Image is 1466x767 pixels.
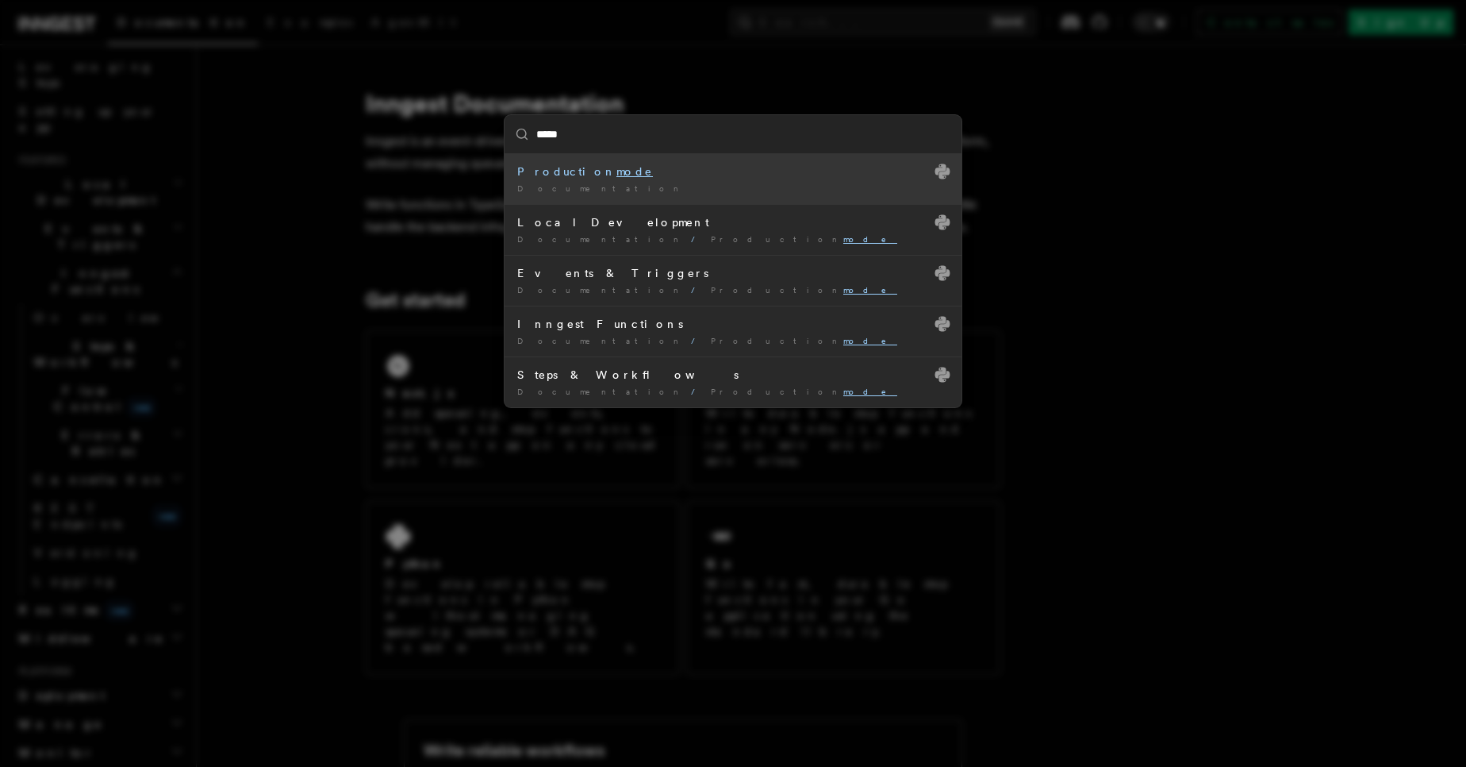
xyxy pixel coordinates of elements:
[843,336,897,345] mark: mode
[711,285,897,295] span: Production
[843,234,897,244] mark: mode
[691,234,704,244] span: /
[691,336,704,345] span: /
[517,367,949,383] div: Steps & Workflows
[711,387,897,396] span: Production
[517,387,685,396] span: Documentation
[843,387,897,396] mark: mode
[711,336,897,345] span: Production
[691,387,704,396] span: /
[517,265,949,281] div: Events & Triggers
[616,165,653,178] mark: mode
[517,336,685,345] span: Documentation
[517,285,685,295] span: Documentation
[517,234,685,244] span: Documentation
[711,234,897,244] span: Production
[843,285,897,295] mark: mode
[691,285,704,295] span: /
[517,316,949,332] div: Inngest Functions
[517,183,685,193] span: Documentation
[517,164,949,179] div: Production
[517,214,949,230] div: Local Development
